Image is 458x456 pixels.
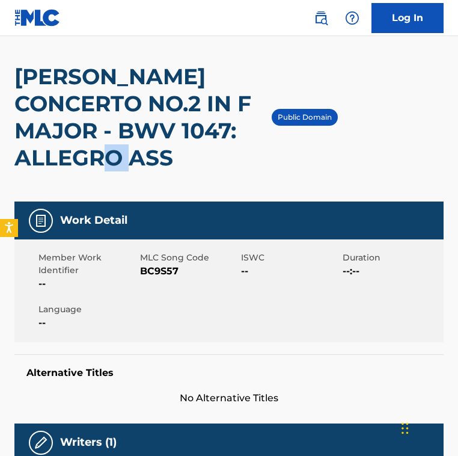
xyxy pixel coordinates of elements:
[14,9,61,26] img: MLC Logo
[38,303,137,316] span: Language
[140,251,239,264] span: MLC Song Code
[26,367,432,379] h5: Alternative Titles
[38,316,137,330] span: --
[398,398,458,456] iframe: Chat Widget
[14,391,444,405] span: No Alternative Titles
[34,214,48,228] img: Work Detail
[314,11,328,25] img: search
[345,11,359,25] img: help
[402,410,409,446] div: Drag
[241,251,340,264] span: ISWC
[343,264,441,279] span: --:--
[14,63,272,171] h2: [PERSON_NAME] CONCERTO NO.2 IN F MAJOR - BWV 1047: ALLEGRO ASS
[140,264,239,279] span: BC9S57
[343,251,441,264] span: Duration
[241,264,340,279] span: --
[309,6,333,30] a: Public Search
[340,6,364,30] div: Help
[34,436,48,450] img: Writers
[38,277,137,291] span: --
[38,251,137,277] span: Member Work Identifier
[60,436,117,449] h5: Writers (1)
[60,214,127,227] h5: Work Detail
[371,3,444,33] a: Log In
[278,112,332,123] p: Public Domain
